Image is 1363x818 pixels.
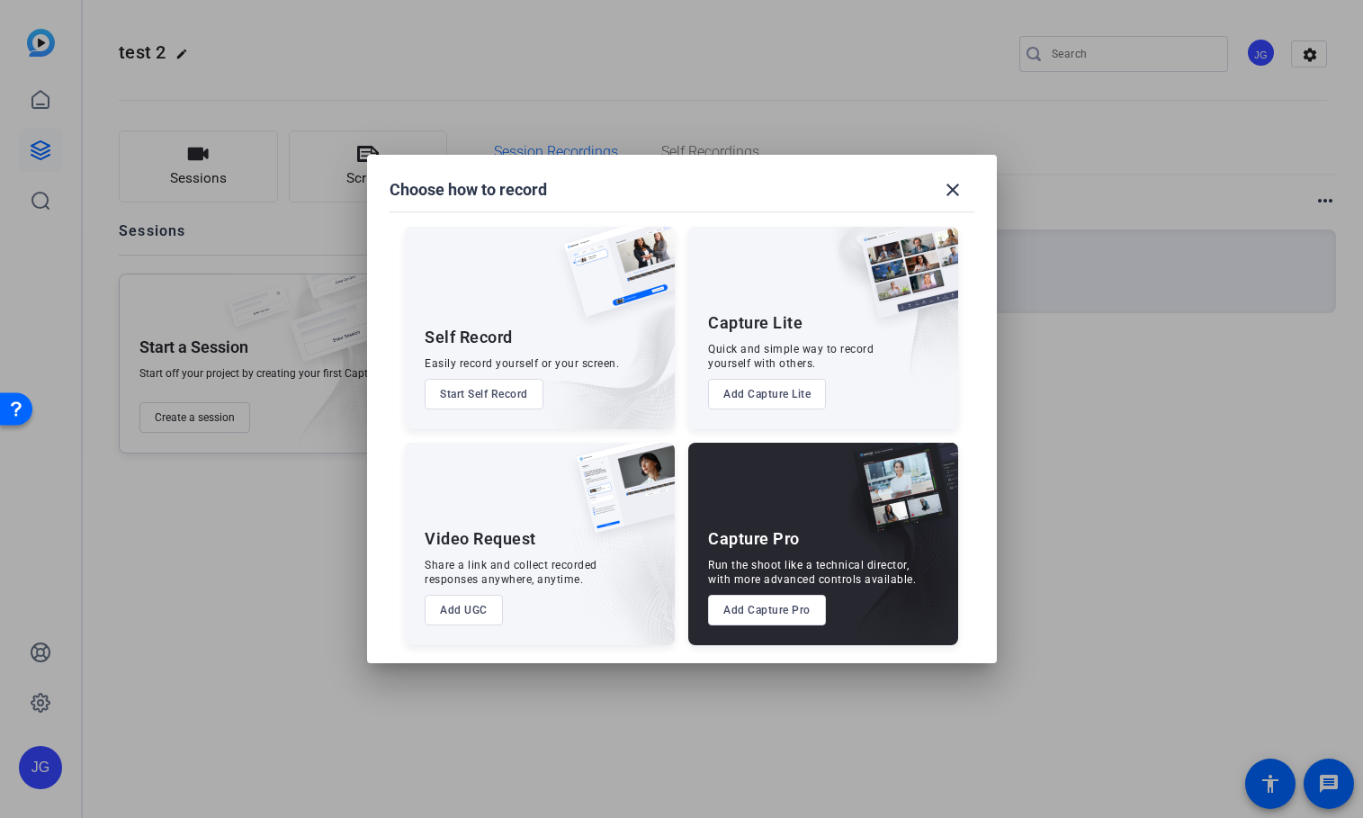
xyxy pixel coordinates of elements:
[563,443,675,552] img: ugc-content.png
[425,595,503,625] button: Add UGC
[518,265,675,429] img: embarkstudio-self-record.png
[708,528,800,550] div: Capture Pro
[708,312,803,334] div: Capture Lite
[839,443,958,553] img: capture-pro.png
[708,558,916,587] div: Run the shoot like a technical director, with more advanced controls available.
[708,342,874,371] div: Quick and simple way to record yourself with others.
[551,227,675,335] img: self-record.png
[708,595,826,625] button: Add Capture Pro
[942,179,964,201] mat-icon: close
[570,499,675,645] img: embarkstudio-ugc-content.png
[425,327,513,348] div: Self Record
[425,379,543,409] button: Start Self Record
[425,356,619,371] div: Easily record yourself or your screen.
[797,227,958,407] img: embarkstudio-capture-lite.png
[825,465,958,645] img: embarkstudio-capture-pro.png
[708,379,826,409] button: Add Capture Lite
[425,558,597,587] div: Share a link and collect recorded responses anywhere, anytime.
[425,528,536,550] div: Video Request
[390,179,547,201] h1: Choose how to record
[847,227,958,337] img: capture-lite.png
